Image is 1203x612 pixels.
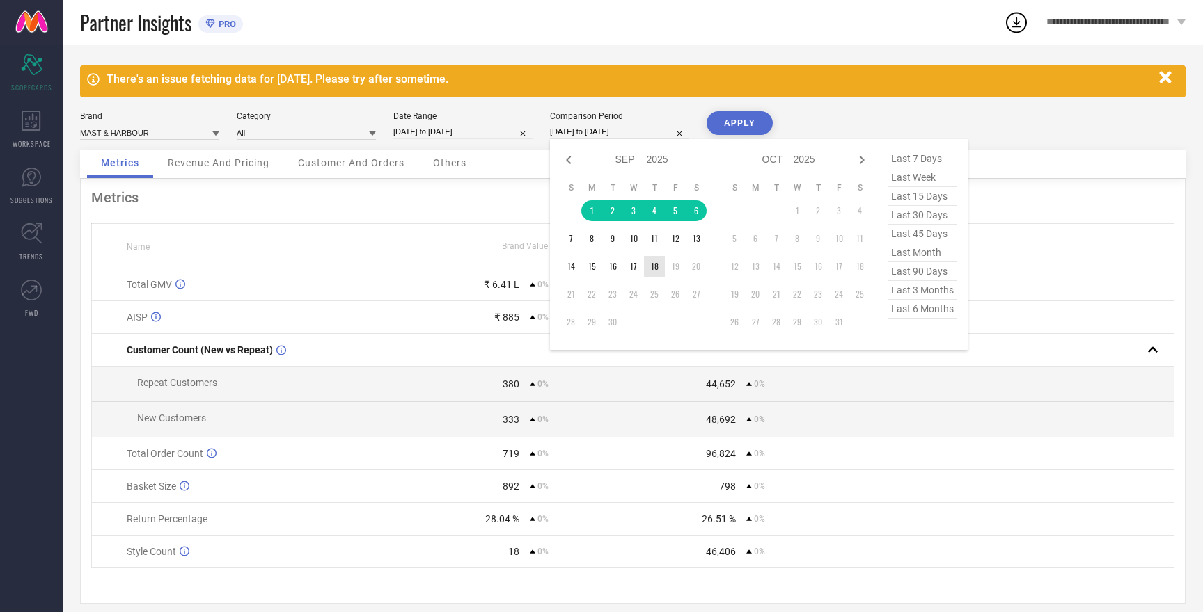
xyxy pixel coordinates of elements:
[494,312,519,323] div: ₹ 885
[888,150,957,168] span: last 7 days
[745,284,766,305] td: Mon Oct 20 2025
[665,182,686,193] th: Friday
[644,228,665,249] td: Thu Sep 11 2025
[766,228,787,249] td: Tue Oct 07 2025
[686,256,707,277] td: Sat Sep 20 2025
[854,152,870,168] div: Next month
[808,200,828,221] td: Thu Oct 02 2025
[724,182,745,193] th: Sunday
[787,182,808,193] th: Wednesday
[787,312,808,332] td: Wed Oct 29 2025
[508,546,519,557] div: 18
[137,412,206,424] span: New Customers
[686,200,707,221] td: Sat Sep 06 2025
[537,414,549,424] span: 0%
[581,200,602,221] td: Mon Sep 01 2025
[888,225,957,243] span: last 45 days
[11,82,52,92] span: SCORECARDS
[537,514,549,524] span: 0%
[537,280,549,289] span: 0%
[237,111,376,121] div: Category
[537,481,549,491] span: 0%
[127,481,176,492] span: Basket Size
[808,256,828,277] td: Thu Oct 16 2025
[560,182,581,193] th: Sunday
[766,312,787,332] td: Tue Oct 28 2025
[828,256,849,277] td: Fri Oct 17 2025
[560,152,577,168] div: Previous month
[393,111,533,121] div: Date Range
[745,312,766,332] td: Mon Oct 27 2025
[623,256,644,277] td: Wed Sep 17 2025
[485,513,519,524] div: 28.04 %
[168,157,269,168] span: Revenue And Pricing
[503,414,519,425] div: 333
[888,262,957,281] span: last 90 days
[754,414,765,424] span: 0%
[581,312,602,332] td: Mon Sep 29 2025
[127,312,148,323] span: AISP
[745,228,766,249] td: Mon Oct 06 2025
[602,228,623,249] td: Tue Sep 09 2025
[644,256,665,277] td: Thu Sep 18 2025
[754,379,765,389] span: 0%
[537,547,549,556] span: 0%
[623,228,644,249] td: Wed Sep 10 2025
[215,19,236,29] span: PRO
[550,111,689,121] div: Comparison Period
[602,284,623,305] td: Tue Sep 23 2025
[107,72,1152,86] div: There's an issue fetching data for [DATE]. Please try after sometime.
[787,284,808,305] td: Wed Oct 22 2025
[828,312,849,332] td: Fri Oct 31 2025
[127,242,150,252] span: Name
[502,241,548,251] span: Brand Value
[828,284,849,305] td: Fri Oct 24 2025
[766,284,787,305] td: Tue Oct 21 2025
[665,200,686,221] td: Fri Sep 05 2025
[433,157,466,168] span: Others
[724,284,745,305] td: Sun Oct 19 2025
[888,206,957,225] span: last 30 days
[80,8,191,37] span: Partner Insights
[503,448,519,459] div: 719
[581,256,602,277] td: Mon Sep 15 2025
[537,449,549,458] span: 0%
[808,312,828,332] td: Thu Oct 30 2025
[787,256,808,277] td: Wed Oct 15 2025
[581,284,602,305] td: Mon Sep 22 2025
[719,481,736,492] div: 798
[623,200,644,221] td: Wed Sep 03 2025
[888,243,957,262] span: last month
[503,481,519,492] div: 892
[686,228,707,249] td: Sat Sep 13 2025
[644,200,665,221] td: Thu Sep 04 2025
[828,200,849,221] td: Fri Oct 03 2025
[888,187,957,206] span: last 15 days
[623,284,644,305] td: Wed Sep 24 2025
[560,284,581,305] td: Sun Sep 21 2025
[560,228,581,249] td: Sun Sep 07 2025
[665,284,686,305] td: Fri Sep 26 2025
[686,284,707,305] td: Sat Sep 27 2025
[127,279,172,290] span: Total GMV
[754,547,765,556] span: 0%
[665,228,686,249] td: Fri Sep 12 2025
[707,111,773,135] button: APPLY
[849,228,870,249] td: Sat Oct 11 2025
[828,228,849,249] td: Fri Oct 10 2025
[888,300,957,319] span: last 6 months
[602,182,623,193] th: Tuesday
[828,182,849,193] th: Friday
[602,256,623,277] td: Tue Sep 16 2025
[724,256,745,277] td: Sun Oct 12 2025
[550,124,689,139] input: Select comparison period
[25,307,38,318] span: FWD
[808,284,828,305] td: Thu Oct 23 2025
[127,344,273,355] span: Customer Count (New vs Repeat)
[706,448,736,459] div: 96,824
[754,449,765,458] span: 0%
[537,312,549,322] span: 0%
[10,195,53,205] span: SUGGESTIONS
[623,182,644,193] th: Wednesday
[602,200,623,221] td: Tue Sep 02 2025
